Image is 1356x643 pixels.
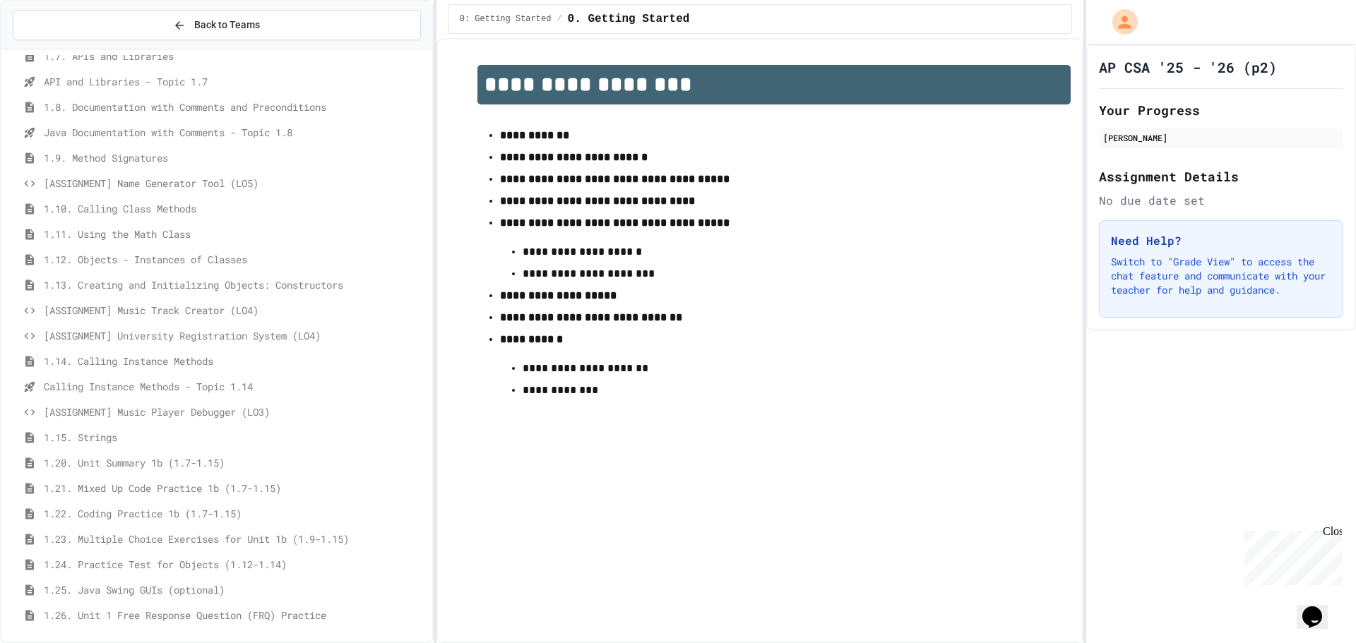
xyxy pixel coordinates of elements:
[44,74,427,89] span: API and Libraries - Topic 1.7
[44,100,427,114] span: 1.8. Documentation with Comments and Preconditions
[44,531,427,546] span: 1.23. Multiple Choice Exercises for Unit 1b (1.9-1.15)
[44,481,427,495] span: 1.21. Mixed Up Code Practice 1b (1.7-1.15)
[44,404,427,419] span: [ASSIGNMENT] Music Player Debugger (LO3)
[44,379,427,394] span: Calling Instance Methods - Topic 1.14
[44,277,427,292] span: 1.13. Creating and Initializing Objects: Constructors
[44,49,427,64] span: 1.7. APIs and Libraries
[44,608,427,623] span: 1.26. Unit 1 Free Response Question (FRQ) Practice
[194,18,260,32] span: Back to Teams
[44,354,427,368] span: 1.14. Calling Instance Methods
[44,557,427,572] span: 1.24. Practice Test for Objects (1.12-1.14)
[1111,255,1331,297] p: Switch to "Grade View" to access the chat feature and communicate with your teacher for help and ...
[44,303,427,318] span: [ASSIGNMENT] Music Track Creator (LO4)
[6,6,97,90] div: Chat with us now!Close
[44,227,427,241] span: 1.11. Using the Math Class
[1103,131,1339,144] div: [PERSON_NAME]
[44,328,427,343] span: [ASSIGNMENT] University Registration System (LO4)
[44,506,427,521] span: 1.22. Coding Practice 1b (1.7-1.15)
[44,582,427,597] span: 1.25. Java Swing GUIs (optional)
[460,13,552,25] span: 0: Getting Started
[1297,587,1342,629] iframe: chat widget
[44,125,427,140] span: Java Documentation with Comments - Topic 1.8
[1239,525,1342,585] iframe: chat widget
[1099,192,1343,209] div: No due date set
[44,430,427,445] span: 1.15. Strings
[44,201,427,216] span: 1.10. Calling Class Methods
[44,252,427,267] span: 1.12. Objects - Instances of Classes
[1099,100,1343,120] h2: Your Progress
[44,176,427,191] span: [ASSIGNMENT] Name Generator Tool (LO5)
[44,150,427,165] span: 1.9. Method Signatures
[1098,6,1141,38] div: My Account
[44,455,427,470] span: 1.20. Unit Summary 1b (1.7-1.15)
[1099,167,1343,186] h2: Assignment Details
[13,10,421,40] button: Back to Teams
[1111,232,1331,249] h3: Need Help?
[557,13,561,25] span: /
[568,11,690,28] span: 0. Getting Started
[1099,57,1277,77] h1: AP CSA '25 - '26 (p2)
